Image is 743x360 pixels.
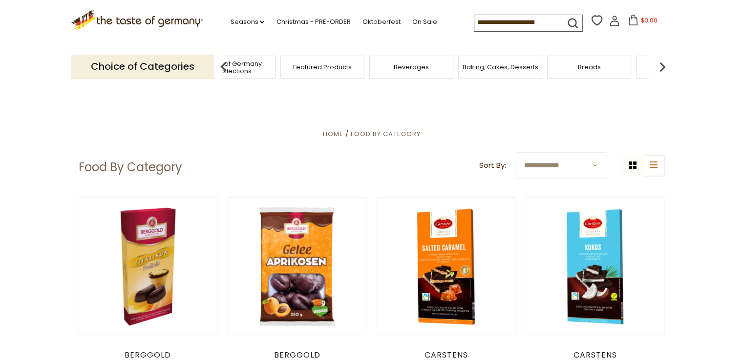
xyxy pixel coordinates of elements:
a: Christmas - PRE-ORDER [276,17,350,27]
a: Featured Products [293,63,352,71]
img: next arrow [653,57,672,77]
a: Beverages [394,63,429,71]
a: Taste of Germany Collections [194,60,273,75]
a: Seasons [230,17,264,27]
div: Berggold [228,350,367,360]
a: Breads [578,63,601,71]
img: Berggold Eggnog Liquor Pralines, 100g [79,198,217,336]
div: Carstens [526,350,665,360]
a: Baking, Cakes, Desserts [463,63,538,71]
img: Carstens Luebecker Marzipan Bars with Dark Chocolate and Salted Caramel, 4.9 oz [377,198,515,336]
a: Oktoberfest [362,17,400,27]
span: $0.00 [640,16,657,24]
a: Food By Category [351,129,421,139]
a: Home [322,129,343,139]
img: previous arrow [214,57,234,77]
p: Choice of Categories [71,55,214,79]
img: Berggold Chocolate Apricot Jelly Pralines, 300g [228,198,366,336]
label: Sort By: [479,160,506,172]
div: Carstens [377,350,516,360]
h1: Food By Category [79,160,182,175]
div: Berggold [79,350,218,360]
img: Carstens Luebecker Dark Chocolate and Coconut, 4.9 oz [526,198,664,336]
button: $0.00 [622,15,663,29]
a: On Sale [412,17,437,27]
